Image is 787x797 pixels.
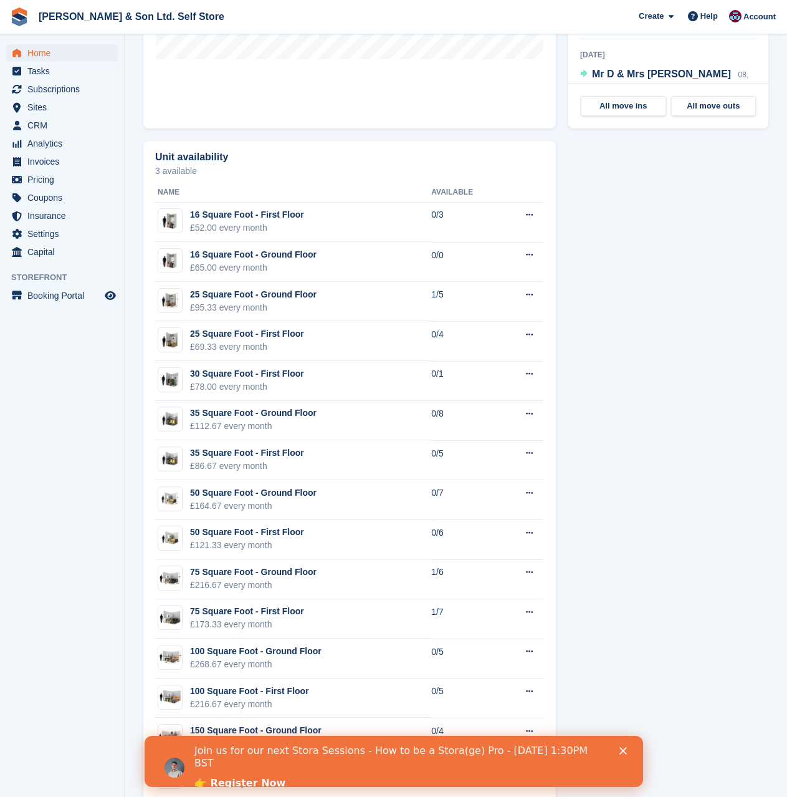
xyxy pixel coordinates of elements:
[475,11,487,19] div: Close
[155,183,431,203] th: Name
[6,62,118,80] a: menu
[145,736,643,787] iframe: Intercom live chat banner
[190,420,317,433] div: £112.67 every month
[190,221,304,234] div: £52.00 every month
[190,447,304,460] div: 35 Square Foot - First Floor
[27,171,102,188] span: Pricing
[190,327,304,341] div: 25 Square Foot - First Floor
[10,7,29,26] img: stora-icon-8386f47178a22dfd0bd8f6a31ec36ba5ce8667c1dd55bd0f319d3a0aa187defe.svg
[190,380,304,394] div: £78.00 every month
[580,49,756,60] div: [DATE]
[190,618,304,631] div: £173.33 every month
[158,609,182,627] img: 75-sqft-unit.jpg
[431,321,500,361] td: 0/4
[190,724,322,737] div: 150 Square Foot - Ground Floor
[27,189,102,206] span: Coupons
[190,698,309,711] div: £216.67 every month
[190,288,317,301] div: 25 Square Foot - Ground Floor
[190,460,304,473] div: £86.67 every month
[27,287,102,304] span: Booking Portal
[50,41,141,55] a: 👉 Register Now
[6,243,118,261] a: menu
[190,301,317,314] div: £95.33 every month
[27,225,102,243] span: Settings
[190,526,304,539] div: 50 Square Foot - First Floor
[592,69,731,79] span: Mr D & Mrs [PERSON_NAME]
[431,480,500,520] td: 0/7
[431,282,500,322] td: 1/5
[27,135,102,152] span: Analytics
[27,153,102,170] span: Invoices
[431,519,500,559] td: 0/6
[158,569,182,587] img: 75.jpg
[431,718,500,758] td: 0/4
[6,44,118,62] a: menu
[6,135,118,152] a: menu
[6,153,118,170] a: menu
[580,67,756,99] a: Mr D & Mrs [PERSON_NAME] 08, 54
[190,486,317,500] div: 50 Square Foot - Ground Floor
[6,225,118,243] a: menu
[581,96,666,116] a: All move ins
[6,99,118,116] a: menu
[158,450,182,468] img: 35-sqft-unit%20(1).jpg
[700,10,718,22] span: Help
[155,167,544,175] p: 3 available
[431,183,500,203] th: Available
[431,440,500,480] td: 0/5
[190,645,322,658] div: 100 Square Foot - Ground Floor
[6,80,118,98] a: menu
[27,80,102,98] span: Subscriptions
[190,500,317,513] div: £164.67 every month
[158,291,182,309] img: 25.jpg
[158,490,182,508] img: 50.jpg
[671,96,756,116] a: All move outs
[190,579,317,592] div: £216.67 every month
[190,341,304,354] div: £69.33 every month
[155,152,228,163] h2: Unit availability
[27,207,102,225] span: Insurance
[431,401,500,441] td: 0/8
[34,6,229,27] a: [PERSON_NAME] & Son Ltd. Self Store
[6,207,118,225] a: menu
[743,11,776,23] span: Account
[190,566,317,579] div: 75 Square Foot - Ground Floor
[431,202,500,242] td: 0/3
[6,287,118,304] a: menu
[190,261,317,274] div: £65.00 every month
[190,367,304,380] div: 30 Square Foot - First Floor
[158,688,182,706] img: 100-sqft-unit.jpg
[639,10,664,22] span: Create
[190,407,317,420] div: 35 Square Foot - Ground Floor
[190,248,317,261] div: 16 Square Foot - Ground Floor
[158,371,182,389] img: 30-sqft-unit.jpg
[729,10,742,22] img: Ben Tripp
[6,171,118,188] a: menu
[190,208,304,221] div: 16 Square Foot - First Floor
[11,271,124,284] span: Storefront
[190,605,304,618] div: 75 Square Foot - First Floor
[431,639,500,679] td: 0/5
[190,539,304,552] div: £121.33 every month
[103,288,118,303] a: Preview store
[431,559,500,599] td: 1/6
[27,243,102,261] span: Capital
[27,117,102,134] span: CRM
[158,331,182,349] img: 25-sqft-unit.jpg
[431,679,500,718] td: 0/5
[431,599,500,639] td: 1/7
[27,44,102,62] span: Home
[158,728,182,746] img: 150.jpg
[190,685,309,698] div: 100 Square Foot - First Floor
[190,658,322,671] div: £268.67 every month
[158,252,182,270] img: 15-sqft-unit%20(1).jpg
[158,212,182,230] img: 15-sqft-unit%20(1).jpg
[6,117,118,134] a: menu
[431,361,500,401] td: 0/1
[158,410,182,428] img: 35-sqft-unit.jpg
[158,529,182,548] img: 50-sqft-unit.jpg
[27,62,102,80] span: Tasks
[6,189,118,206] a: menu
